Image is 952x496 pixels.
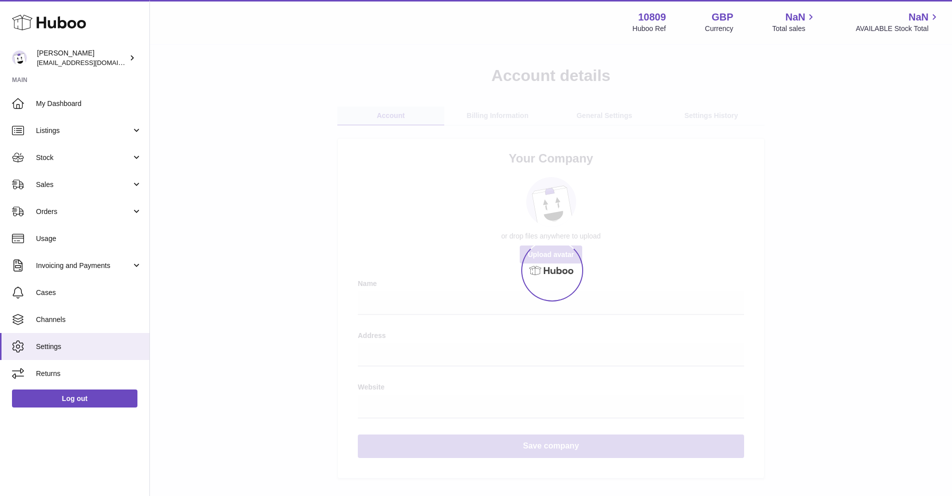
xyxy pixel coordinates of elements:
[772,10,817,33] a: NaN Total sales
[37,48,127,67] div: [PERSON_NAME]
[12,389,137,407] a: Log out
[36,153,131,162] span: Stock
[705,24,734,33] div: Currency
[36,207,131,216] span: Orders
[36,288,142,297] span: Cases
[37,58,147,66] span: [EMAIL_ADDRESS][DOMAIN_NAME]
[36,99,142,108] span: My Dashboard
[36,234,142,243] span: Usage
[856,24,940,33] span: AVAILABLE Stock Total
[36,369,142,378] span: Returns
[856,10,940,33] a: NaN AVAILABLE Stock Total
[785,10,805,24] span: NaN
[772,24,817,33] span: Total sales
[909,10,929,24] span: NaN
[36,180,131,189] span: Sales
[12,50,27,65] img: shop@ballersingod.com
[638,10,666,24] strong: 10809
[36,126,131,135] span: Listings
[36,342,142,351] span: Settings
[36,261,131,270] span: Invoicing and Payments
[36,315,142,324] span: Channels
[633,24,666,33] div: Huboo Ref
[712,10,733,24] strong: GBP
